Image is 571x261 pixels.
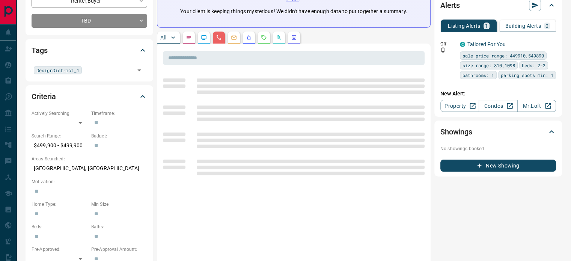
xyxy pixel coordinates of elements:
a: Property [440,100,479,112]
svg: Push Notification Only [440,47,446,53]
p: Search Range: [32,133,87,139]
p: Actively Searching: [32,110,87,117]
span: parking spots min: 1 [501,71,553,79]
span: bathrooms: 1 [463,71,494,79]
p: New Alert: [440,90,556,98]
svg: Opportunities [276,35,282,41]
p: [GEOGRAPHIC_DATA], [GEOGRAPHIC_DATA] [32,162,147,175]
div: TBD [32,14,147,28]
span: sale price range: 449910,549890 [463,52,544,59]
p: 1 [485,23,488,29]
div: Showings [440,123,556,141]
p: Pre-Approved: [32,246,87,253]
p: Min Size: [91,201,147,208]
p: Timeframe: [91,110,147,117]
p: Building Alerts [505,23,541,29]
span: beds: 2-2 [522,62,545,69]
a: Tailored For You [467,41,506,47]
h2: Showings [440,126,472,138]
span: size range: 810,1098 [463,62,515,69]
p: $499,900 - $499,900 [32,139,87,152]
p: 0 [545,23,548,29]
span: DesignDistrict_1 [36,66,79,74]
svg: Agent Actions [291,35,297,41]
p: Motivation: [32,178,147,185]
a: Condos [479,100,517,112]
p: Off [440,41,455,47]
p: Your client is keeping things mysterious! We didn't have enough data to put together a summary. [180,8,407,15]
div: Tags [32,41,147,59]
p: Pre-Approval Amount: [91,246,147,253]
p: Areas Searched: [32,155,147,162]
p: Listing Alerts [448,23,481,29]
h2: Criteria [32,91,56,103]
svg: Emails [231,35,237,41]
svg: Lead Browsing Activity [201,35,207,41]
h2: Tags [32,44,47,56]
svg: Listing Alerts [246,35,252,41]
p: Baths: [91,223,147,230]
p: Budget: [91,133,147,139]
p: No showings booked [440,145,556,152]
a: Mr.Loft [517,100,556,112]
div: condos.ca [460,42,465,47]
svg: Notes [186,35,192,41]
button: Open [134,65,145,75]
svg: Calls [216,35,222,41]
p: Beds: [32,223,87,230]
p: Home Type: [32,201,87,208]
button: New Showing [440,160,556,172]
div: Criteria [32,88,147,106]
p: All [160,35,166,40]
svg: Requests [261,35,267,41]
